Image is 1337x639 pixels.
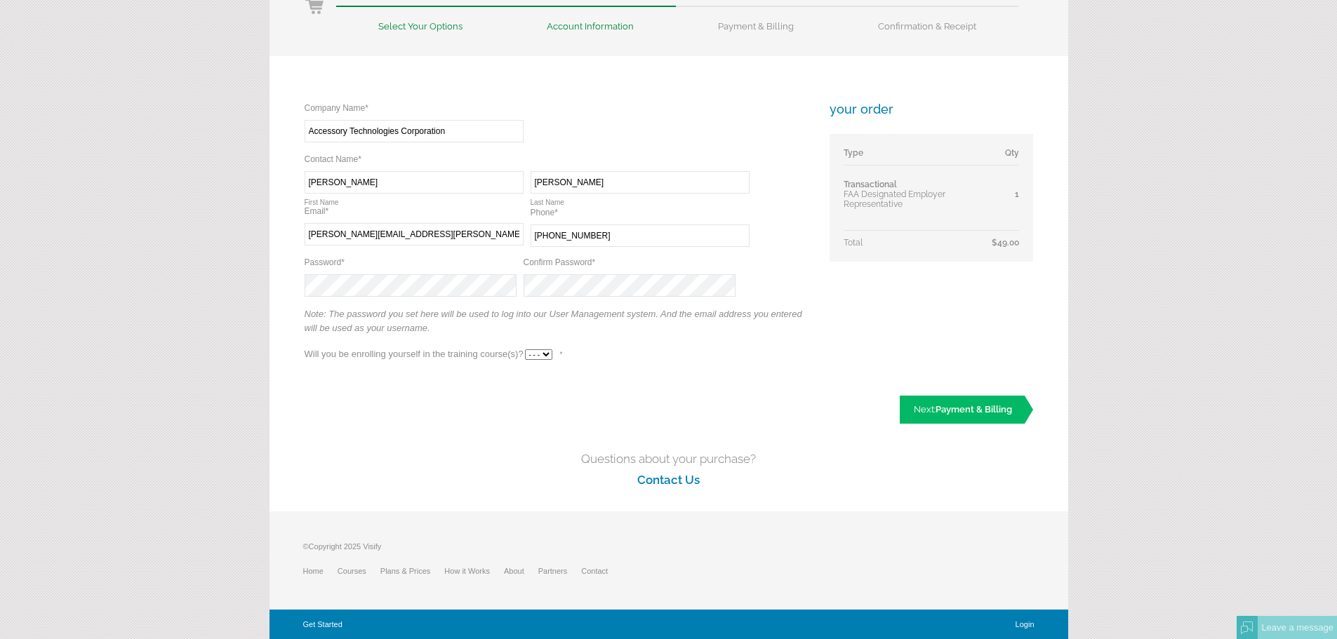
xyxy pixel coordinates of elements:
[844,231,992,248] td: Total
[336,6,505,32] li: Select Your Options
[309,542,382,551] span: Copyright 2025 Visify
[338,567,380,575] a: Courses
[830,102,1033,116] h3: your order
[844,148,992,166] td: Type
[844,180,897,189] span: Transactional
[992,148,1019,166] td: Qty
[380,567,445,575] a: Plans & Prices
[992,238,1019,248] span: $49.00
[900,396,1033,424] a: Next:Payment & Billing
[303,567,338,575] a: Home
[1258,616,1337,639] div: Leave a message
[303,620,342,628] a: Get Started
[303,539,623,560] p: ©
[305,349,524,359] label: Will you be enrolling yourself in the training course(s)?
[637,473,700,487] a: Contact Us
[504,567,538,575] a: About
[505,6,676,32] li: Account Information
[936,404,1012,415] span: Payment & Billing
[1016,620,1035,628] a: Login
[992,166,1019,231] td: 1
[270,448,1068,469] h4: Questions about your purchase?
[444,567,504,575] a: How it Works
[1241,621,1253,634] img: Offline
[305,309,802,333] em: Note: The password you set here will be used to log into our User Management system. And the emai...
[538,567,582,575] a: Partners
[305,154,361,164] label: Contact Name*
[305,103,368,113] label: Company Name*
[844,166,992,231] td: FAA Designated Employer Representative
[581,567,622,575] a: Contact
[305,257,345,267] label: Password*
[305,206,329,216] label: Email*
[676,6,836,32] li: Payment & Billing
[305,199,531,206] span: First Name
[531,199,757,206] span: Last Name
[524,257,596,267] label: Confirm Password*
[836,6,1018,32] li: Confirmation & Receipt
[531,208,558,217] label: Phone*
